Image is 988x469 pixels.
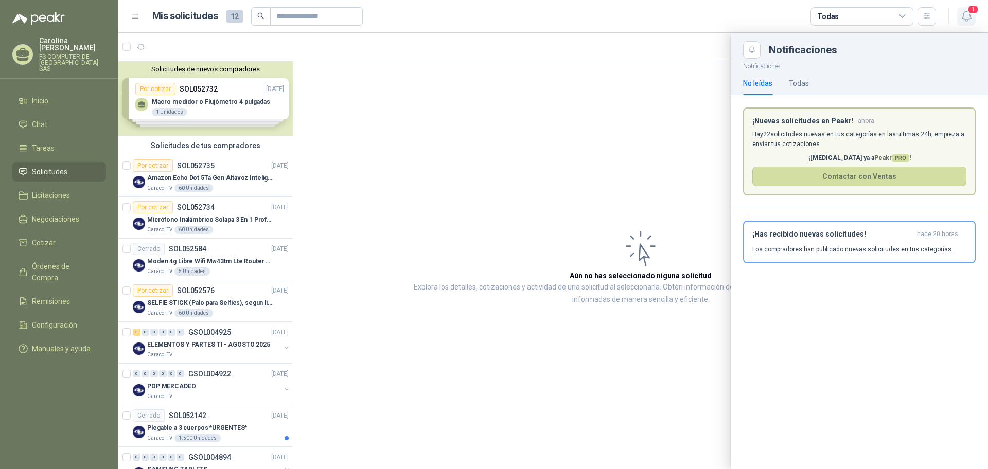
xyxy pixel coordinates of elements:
[743,221,976,263] button: ¡Has recibido nuevas solicitudes!hace 20 horas Los compradores han publicado nuevas solicitudes e...
[32,319,77,331] span: Configuración
[12,292,106,311] a: Remisiones
[32,296,70,307] span: Remisiones
[152,9,218,24] h1: Mis solicitudes
[12,162,106,182] a: Solicitudes
[32,95,48,106] span: Inicio
[39,53,106,72] p: FS COMPUTER DE [GEOGRAPHIC_DATA] SAS
[743,78,772,89] div: No leídas
[32,142,55,154] span: Tareas
[32,237,56,248] span: Cotizar
[12,12,65,25] img: Logo peakr
[892,154,909,162] span: PRO
[32,166,67,177] span: Solicitudes
[769,45,976,55] div: Notificaciones
[39,37,106,51] p: Carolina [PERSON_NAME]
[12,138,106,158] a: Tareas
[917,230,958,239] span: hace 20 horas
[32,343,91,354] span: Manuales y ayuda
[12,315,106,335] a: Configuración
[32,213,79,225] span: Negociaciones
[226,10,243,23] span: 12
[967,5,979,14] span: 1
[752,117,854,125] h3: ¡Nuevas solicitudes en Peakr!
[32,119,47,130] span: Chat
[817,11,839,22] div: Todas
[32,190,70,201] span: Licitaciones
[12,91,106,111] a: Inicio
[752,153,966,163] p: ¡[MEDICAL_DATA] ya a !
[32,261,96,283] span: Órdenes de Compra
[752,230,913,239] h3: ¡Has recibido nuevas solicitudes!
[743,41,761,59] button: Close
[12,233,106,252] a: Cotizar
[789,78,809,89] div: Todas
[12,257,106,287] a: Órdenes de Compra
[752,167,966,186] button: Contactar con Ventas
[257,12,264,20] span: search
[874,154,909,161] span: Peakr
[752,130,966,149] p: Hay 22 solicitudes nuevas en tus categorías en las ultimas 24h, empieza a enviar tus cotizaciones
[858,117,874,125] span: ahora
[12,186,106,205] a: Licitaciones
[12,339,106,358] a: Manuales y ayuda
[731,59,988,71] p: Notificaciones
[12,115,106,134] a: Chat
[752,245,953,254] p: Los compradores han publicado nuevas solicitudes en tus categorías.
[957,7,976,26] button: 1
[12,209,106,229] a: Negociaciones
